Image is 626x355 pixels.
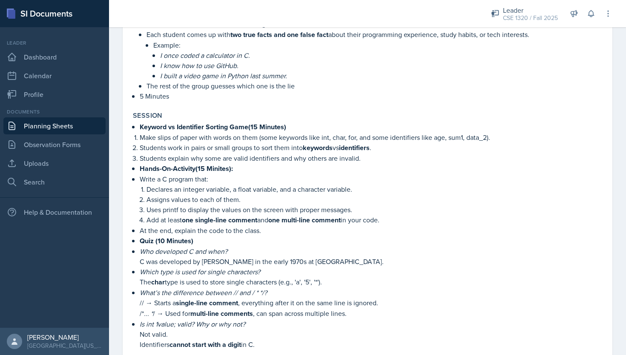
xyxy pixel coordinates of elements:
[3,155,106,172] a: Uploads
[146,204,602,215] p: Uses printf to display the values on the screen with proper messages.
[169,340,241,349] strong: cannot start with a digit
[140,236,193,246] strong: Quiz (10 Minutes)
[27,333,102,341] div: [PERSON_NAME]
[3,204,106,221] div: Help & Documentation
[3,173,106,190] a: Search
[3,108,106,116] div: Documents
[153,40,602,50] p: Example:
[140,319,245,329] em: Is int 1value; valid? Why or why not?
[303,143,333,153] strong: keywords
[140,225,602,236] p: At the end, explain the code to the class.
[230,30,328,40] strong: two true facts and one false fact
[140,153,602,163] p: Students explain why some are valid identifiers and why others are invalid.
[182,215,257,225] strong: one single-line comment
[140,132,602,142] p: Make slips of paper with words on them (some keywords like int, char, for, and some identifiers l...
[140,174,602,184] p: Write a C program that:
[140,122,286,132] strong: Keyword vs Identifier Sorting Game(15 Minutes)
[3,136,106,153] a: Observation Forms
[140,277,602,287] p: The type is used to store single characters (e.g., 'a', '5', '*').
[3,39,106,47] div: Leader
[3,86,106,103] a: Profile
[3,48,106,65] a: Dashboard
[140,91,602,101] p: 5 Minutes
[176,298,238,308] strong: single-line comment
[27,341,102,350] div: [GEOGRAPHIC_DATA][US_STATE]
[146,184,602,194] p: Declares an integer variable, a float variable, and a character variable.
[140,308,602,319] p: /* / → Used for , can span across multiple lines.
[339,143,370,153] strong: identifiers
[140,288,267,297] em: What’s the difference between // and / * */?
[160,71,287,80] em: I built a video game in Python last summer.
[146,29,602,40] p: Each student comes up with about their programming experience, study habits, or tech interests.
[503,5,558,15] div: Leader
[140,329,602,339] p: Not valid.
[146,215,602,225] p: Add at least and in your code.
[160,51,250,60] em: I once coded a calculator in C.
[146,194,602,204] p: Assigns values to each of them.
[503,14,558,23] div: CSE 1320 / Fall 2025
[3,117,106,134] a: Planning Sheets
[140,164,233,173] strong: Hands-On-Activity(15 Minites):
[3,67,106,84] a: Calendar
[140,142,602,153] p: Students work in pairs or small groups to sort them into vs .
[140,298,602,308] p: // → Starts a , everything after it on the same line is ignored.
[151,277,165,287] strong: char
[160,61,238,70] em: I know how to use GitHub.
[140,339,602,350] p: Identifiers in C.
[140,256,602,267] p: C was developed by [PERSON_NAME] in the early 1970s at [GEOGRAPHIC_DATA].
[140,267,260,276] em: Which type is used for single characters?
[268,215,341,225] strong: one multi-line comment
[146,81,602,91] p: The rest of the group guesses which one is the lie
[190,309,253,318] strong: multi-line comments
[144,309,153,318] em: ... *
[140,247,227,256] em: Who developed C and when?
[133,111,163,120] label: Session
